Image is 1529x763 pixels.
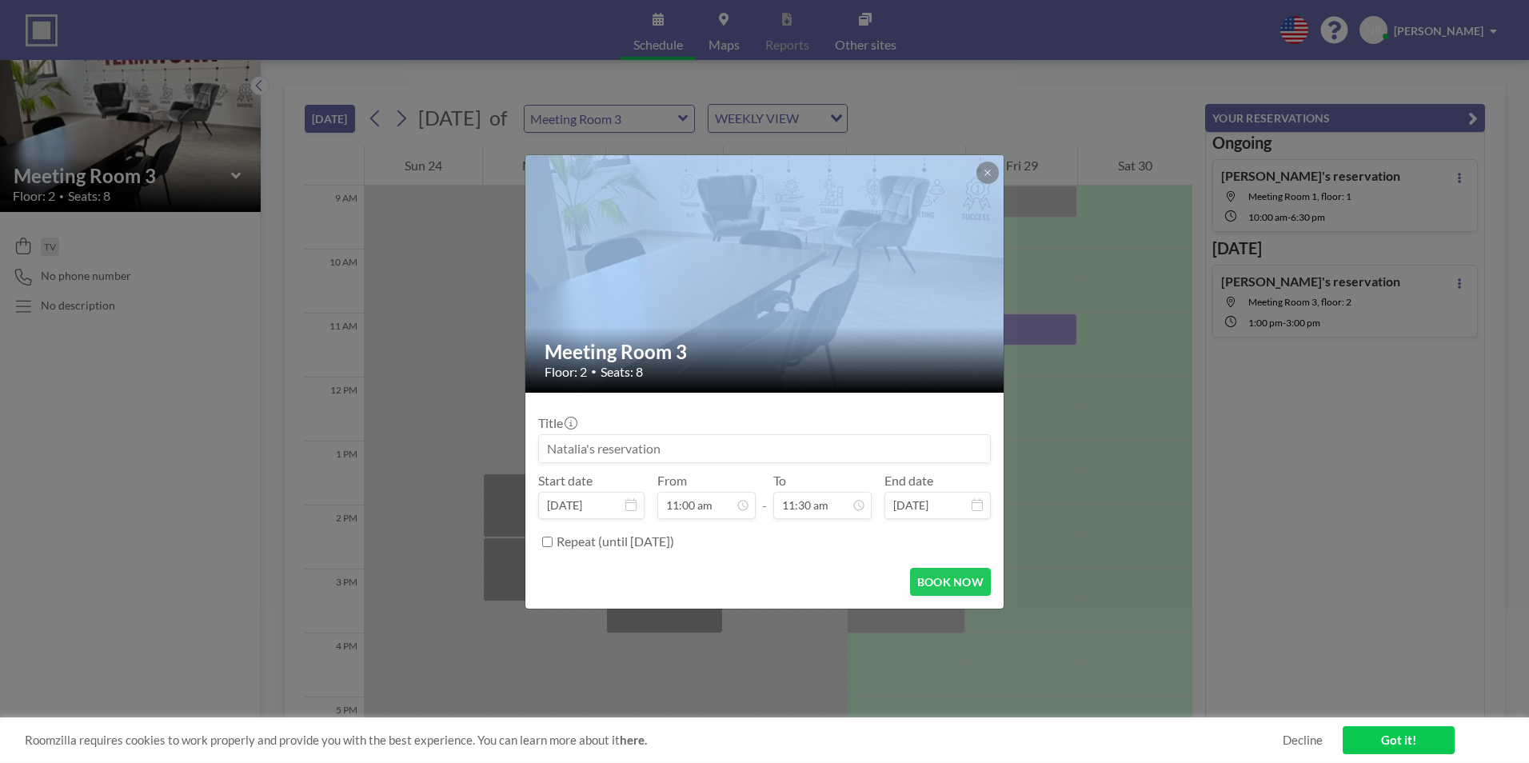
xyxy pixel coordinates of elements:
[884,473,933,489] label: End date
[910,568,991,596] button: BOOK NOW
[601,364,643,380] span: Seats: 8
[25,733,1283,748] span: Roomzilla requires cookies to work properly and provide you with the best experience. You can lea...
[539,435,990,462] input: Natalia's reservation
[545,364,587,380] span: Floor: 2
[1343,726,1455,754] a: Got it!
[538,415,576,431] label: Title
[591,366,597,378] span: •
[762,478,767,513] span: -
[557,533,674,549] label: Repeat (until [DATE])
[773,473,786,489] label: To
[657,473,687,489] label: From
[545,340,986,364] h2: Meeting Room 3
[538,473,593,489] label: Start date
[620,733,647,747] a: here.
[1283,733,1323,748] a: Decline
